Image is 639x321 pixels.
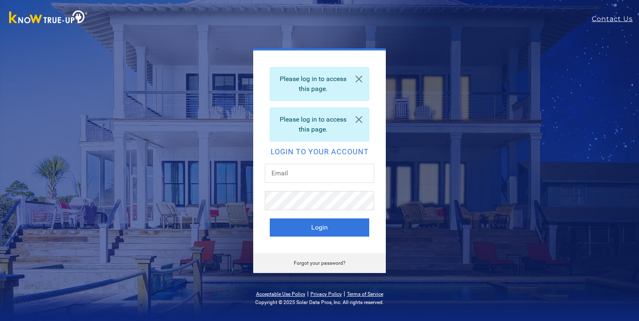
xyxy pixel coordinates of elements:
[347,291,383,297] a: Terms of Service
[307,290,309,297] span: |
[270,218,369,237] button: Login
[310,291,342,297] a: Privacy Policy
[294,260,346,266] a: Forgot your password?
[256,291,305,297] a: Acceptable Use Policy
[349,67,369,91] a: Close
[349,108,369,131] a: Close
[5,9,92,27] img: Know True-Up
[270,67,369,101] div: Please log in to access this page.
[592,14,639,24] a: Contact Us
[344,290,345,297] span: |
[270,108,369,141] div: Please log in to access this page.
[270,148,369,156] h2: Login to your account
[265,164,374,183] input: Email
